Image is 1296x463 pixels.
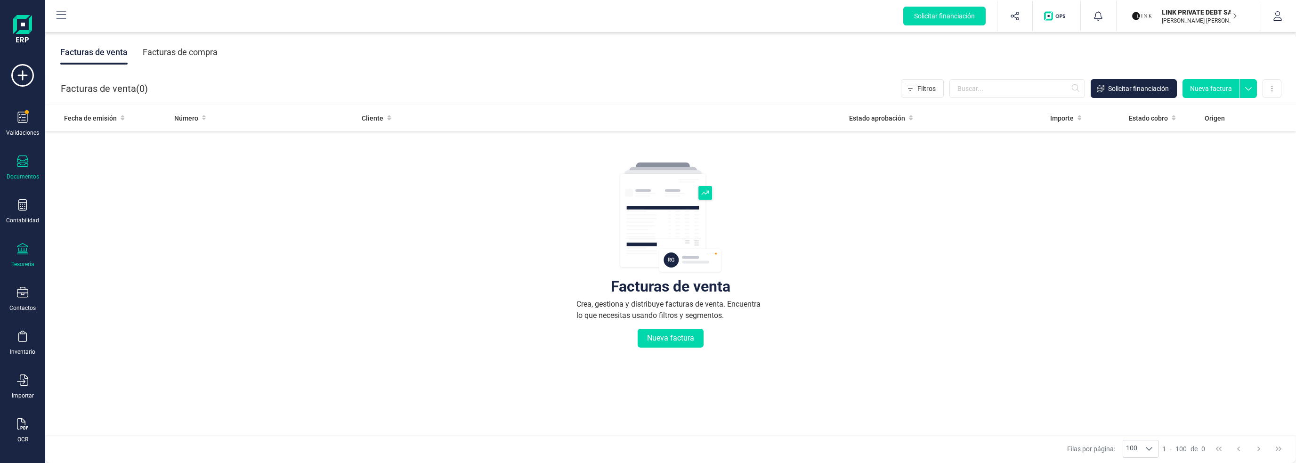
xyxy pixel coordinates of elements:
[1162,444,1205,454] div: -
[914,11,975,21] span: Solicitar financiación
[1044,11,1069,21] img: Logo de OPS
[1132,6,1152,26] img: LI
[1201,444,1205,454] span: 0
[362,114,383,123] span: Cliente
[901,79,944,98] button: Filtros
[1067,440,1158,458] div: Filas por página:
[1129,114,1168,123] span: Estado cobro
[64,114,117,123] span: Fecha de emisión
[12,392,34,399] div: Importar
[917,84,936,93] span: Filtros
[13,15,32,45] img: Logo Finanedi
[1050,114,1074,123] span: Importe
[1091,79,1177,98] button: Solicitar financiación
[1183,79,1239,98] button: Nueva factura
[139,82,145,95] span: 0
[1205,114,1225,123] span: Origen
[949,79,1085,98] input: Buscar...
[1191,444,1198,454] span: de
[849,114,905,123] span: Estado aprobación
[638,329,704,348] button: Nueva factura
[10,348,35,356] div: Inventario
[11,260,34,268] div: Tesorería
[60,40,128,65] div: Facturas de venta
[17,436,28,443] div: OCR
[7,173,39,180] div: Documentos
[1162,17,1237,24] p: [PERSON_NAME] [PERSON_NAME]
[174,114,198,123] span: Número
[6,217,39,224] div: Contabilidad
[1038,1,1075,31] button: Logo de OPS
[1128,1,1248,31] button: LILINK PRIVATE DEBT SA[PERSON_NAME] [PERSON_NAME]
[1162,8,1237,17] p: LINK PRIVATE DEBT SA
[1250,440,1268,458] button: Next Page
[1230,440,1247,458] button: Previous Page
[1123,440,1140,457] span: 100
[143,40,218,65] div: Facturas de compra
[9,304,36,312] div: Contactos
[1108,84,1169,93] span: Solicitar financiación
[611,282,730,291] div: Facturas de venta
[6,129,39,137] div: Validaciones
[61,79,148,98] div: Facturas de venta ( )
[576,299,765,321] div: Crea, gestiona y distribuye facturas de venta. Encuentra lo que necesitas usando filtros y segmen...
[1210,440,1228,458] button: First Page
[619,161,722,274] img: img-empty-table.svg
[1162,444,1166,454] span: 1
[1175,444,1187,454] span: 100
[1270,440,1288,458] button: Last Page
[903,7,986,25] button: Solicitar financiación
